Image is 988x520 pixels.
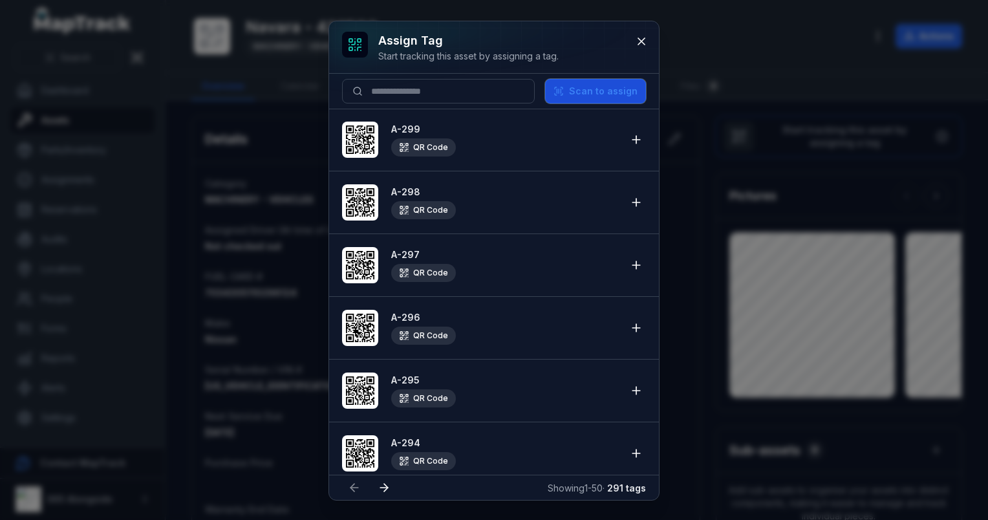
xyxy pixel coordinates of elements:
[391,264,456,282] div: QR Code
[391,452,456,470] div: QR Code
[391,389,456,407] div: QR Code
[391,248,619,261] strong: A-297
[548,482,646,493] span: Showing 1 - 50 ·
[391,327,456,345] div: QR Code
[391,374,619,387] strong: A-295
[391,311,619,324] strong: A-296
[607,482,646,493] strong: 291 tags
[391,201,456,219] div: QR Code
[391,138,456,157] div: QR Code
[378,32,559,50] h3: Assign tag
[391,437,619,450] strong: A-294
[545,79,646,103] button: Scan to assign
[378,50,559,63] div: Start tracking this asset by assigning a tag.
[391,186,619,199] strong: A-298
[391,123,619,136] strong: A-299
